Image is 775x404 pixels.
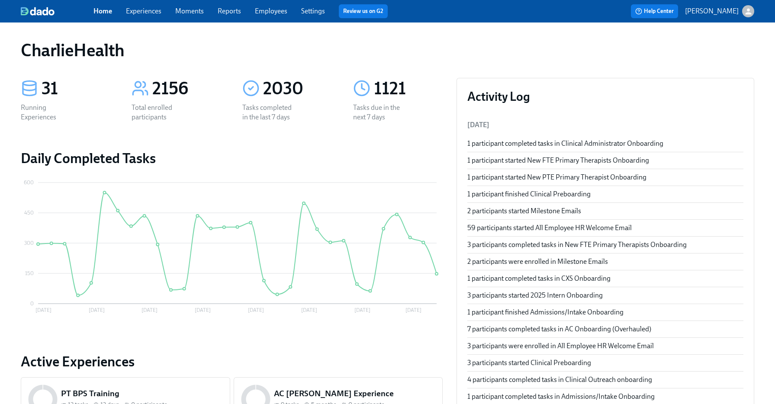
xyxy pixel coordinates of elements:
a: Reports [218,7,241,15]
img: dado [21,7,55,16]
div: 3 participants completed tasks in New FTE Primary Therapists Onboarding [467,240,743,250]
div: 7 participants completed tasks in AC Onboarding (Overhauled) [467,324,743,334]
div: 1 participant finished Admissions/Intake Onboarding [467,308,743,317]
tspan: [DATE] [354,307,370,313]
div: 1 participant started New FTE Primary Therapists Onboarding [467,156,743,165]
h2: Daily Completed Tasks [21,150,443,167]
div: 2156 [152,78,222,99]
tspan: 600 [24,180,34,186]
button: Review us on G2 [339,4,388,18]
a: Employees [255,7,287,15]
div: 1 participant completed tasks in CXS Onboarding [467,274,743,283]
div: 1121 [374,78,443,99]
a: Settings [301,7,325,15]
tspan: 450 [24,210,34,216]
div: 1 participant started New PTE Primary Therapist Onboarding [467,173,743,182]
a: Home [93,7,112,15]
a: Moments [175,7,204,15]
span: Help Center [635,7,674,16]
tspan: 0 [30,301,34,307]
h5: AC [PERSON_NAME] Experience [274,388,435,399]
div: 1 participant completed tasks in Clinical Administrator Onboarding [467,139,743,148]
a: dado [21,7,93,16]
tspan: [DATE] [141,307,158,313]
div: 31 [42,78,111,99]
div: 2 participants started Milestone Emails [467,206,743,216]
h3: Activity Log [467,89,743,104]
div: Total enrolled participants [132,103,187,122]
div: 2030 [263,78,332,99]
tspan: [DATE] [405,307,421,313]
tspan: [DATE] [195,307,211,313]
tspan: 300 [24,240,34,246]
div: Tasks due in the next 7 days [353,103,408,122]
div: 3 participants were enrolled in All Employee HR Welcome Email [467,341,743,351]
button: [PERSON_NAME] [685,5,754,17]
tspan: [DATE] [301,307,317,313]
h5: PT BPS Training [61,388,222,399]
tspan: [DATE] [35,307,51,313]
p: [PERSON_NAME] [685,6,739,16]
tspan: [DATE] [248,307,264,313]
span: [DATE] [467,121,489,129]
div: 4 participants completed tasks in Clinical Outreach onboarding [467,375,743,385]
a: Experiences [126,7,161,15]
div: Running Experiences [21,103,76,122]
div: Tasks completed in the last 7 days [242,103,298,122]
tspan: [DATE] [89,307,105,313]
div: 3 participants started Clinical Preboarding [467,358,743,368]
div: 3 participants started 2025 Intern Onboarding [467,291,743,300]
div: 1 participant completed tasks in Admissions/Intake Onboarding [467,392,743,401]
tspan: 150 [25,270,34,276]
div: 59 participants started All Employee HR Welcome Email [467,223,743,233]
a: Active Experiences [21,353,443,370]
div: 1 participant finished Clinical Preboarding [467,189,743,199]
h1: CharlieHealth [21,40,125,61]
div: 2 participants were enrolled in Milestone Emails [467,257,743,266]
a: Review us on G2 [343,7,383,16]
button: Help Center [631,4,678,18]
